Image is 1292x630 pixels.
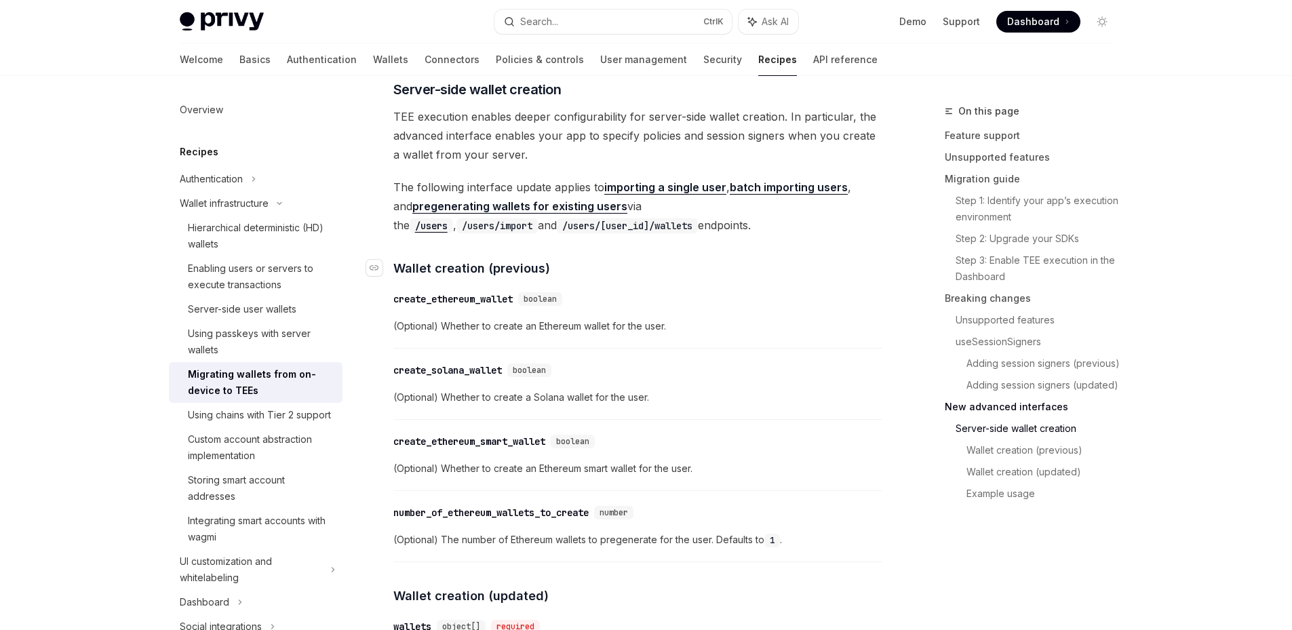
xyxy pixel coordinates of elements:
[169,216,342,256] a: Hierarchical deterministic (HD) wallets
[996,11,1080,33] a: Dashboard
[956,190,1124,228] a: Step 1: Identify your app’s execution environment
[496,43,584,76] a: Policies & controls
[966,374,1124,396] a: Adding session signers (updated)
[425,43,479,76] a: Connectors
[180,12,264,31] img: light logo
[169,403,342,427] a: Using chains with Tier 2 support
[188,326,334,358] div: Using passkeys with server wallets
[188,366,334,399] div: Migrating wallets from on-device to TEEs
[758,43,797,76] a: Recipes
[600,507,628,518] span: number
[966,461,1124,483] a: Wallet creation (updated)
[556,436,589,447] span: boolean
[1091,11,1113,33] button: Toggle dark mode
[366,259,393,277] a: Navigate to header
[239,43,271,76] a: Basics
[180,195,269,212] div: Wallet infrastructure
[557,218,698,233] code: /users/[user_id]/wallets
[410,218,453,232] a: /users
[604,180,726,195] a: importing a single user
[703,16,724,27] span: Ctrl K
[945,146,1124,168] a: Unsupported features
[393,363,502,377] div: create_solana_wallet
[958,103,1019,119] span: On this page
[180,144,218,160] h5: Recipes
[188,472,334,505] div: Storing smart account addresses
[456,218,538,233] code: /users/import
[393,318,882,334] span: (Optional) Whether to create an Ethereum wallet for the user.
[169,427,342,468] a: Custom account abstraction implementation
[169,321,342,362] a: Using passkeys with server wallets
[169,468,342,509] a: Storing smart account addresses
[393,80,562,99] span: Server-side wallet creation
[393,532,882,548] span: (Optional) The number of Ethereum wallets to pregenerate for the user. Defaults to .
[188,301,296,317] div: Server-side user wallets
[524,294,557,304] span: boolean
[169,362,342,403] a: Migrating wallets from on-device to TEEs
[730,180,848,195] a: batch importing users
[513,365,546,376] span: boolean
[966,439,1124,461] a: Wallet creation (previous)
[494,9,732,34] button: Search...CtrlK
[956,228,1124,250] a: Step 2: Upgrade your SDKs
[169,98,342,122] a: Overview
[180,171,243,187] div: Authentication
[966,353,1124,374] a: Adding session signers (previous)
[393,587,549,605] span: Wallet creation (updated)
[956,331,1124,353] a: useSessionSigners
[739,9,798,34] button: Ask AI
[393,259,550,277] span: Wallet creation (previous)
[945,288,1124,309] a: Breaking changes
[762,15,789,28] span: Ask AI
[945,168,1124,190] a: Migration guide
[393,292,513,306] div: create_ethereum_wallet
[393,506,589,519] div: number_of_ethereum_wallets_to_create
[393,435,545,448] div: create_ethereum_smart_wallet
[180,43,223,76] a: Welcome
[393,107,882,164] span: TEE execution enables deeper configurability for server-side wallet creation. In particular, the ...
[945,125,1124,146] a: Feature support
[393,460,882,477] span: (Optional) Whether to create an Ethereum smart wallet for the user.
[287,43,357,76] a: Authentication
[188,220,334,252] div: Hierarchical deterministic (HD) wallets
[813,43,878,76] a: API reference
[966,483,1124,505] a: Example usage
[169,297,342,321] a: Server-side user wallets
[188,260,334,293] div: Enabling users or servers to execute transactions
[180,594,229,610] div: Dashboard
[188,407,331,423] div: Using chains with Tier 2 support
[956,309,1124,331] a: Unsupported features
[393,178,882,235] span: The following interface update applies to , , and via the , and endpoints.
[180,553,322,586] div: UI customization and whitelabeling
[169,256,342,297] a: Enabling users or servers to execute transactions
[373,43,408,76] a: Wallets
[412,199,627,214] a: pregenerating wallets for existing users
[956,250,1124,288] a: Step 3: Enable TEE execution in the Dashboard
[393,389,882,406] span: (Optional) Whether to create a Solana wallet for the user.
[600,43,687,76] a: User management
[945,396,1124,418] a: New advanced interfaces
[956,418,1124,439] a: Server-side wallet creation
[188,431,334,464] div: Custom account abstraction implementation
[180,102,223,118] div: Overview
[520,14,558,30] div: Search...
[410,218,453,233] code: /users
[899,15,926,28] a: Demo
[703,43,742,76] a: Security
[188,513,334,545] div: Integrating smart accounts with wagmi
[1007,15,1059,28] span: Dashboard
[943,15,980,28] a: Support
[764,534,780,547] code: 1
[169,509,342,549] a: Integrating smart accounts with wagmi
